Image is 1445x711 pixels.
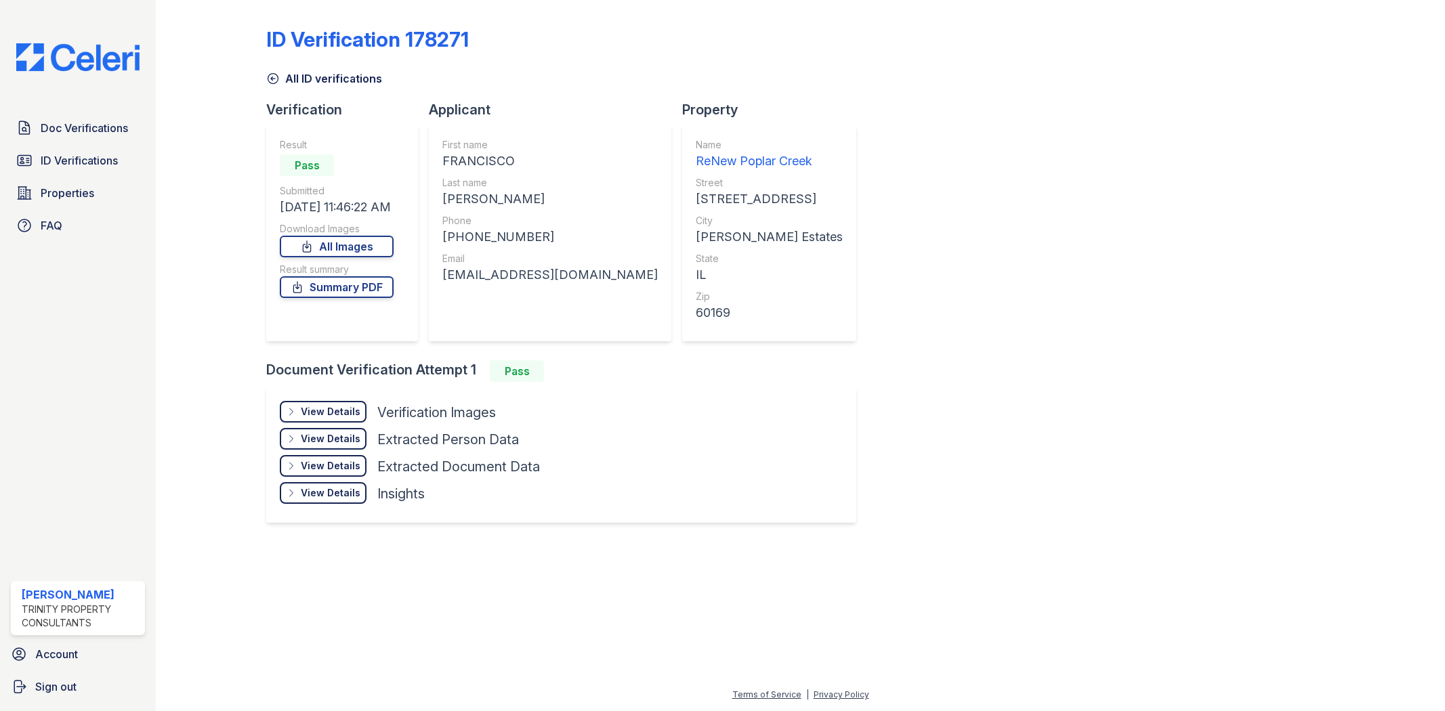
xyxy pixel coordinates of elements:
[41,217,62,234] span: FAQ
[280,222,394,236] div: Download Images
[266,100,429,119] div: Verification
[280,263,394,276] div: Result summary
[377,457,540,476] div: Extracted Document Data
[696,228,843,246] div: [PERSON_NAME] Estates
[280,198,394,217] div: [DATE] 11:46:22 AM
[5,673,150,700] a: Sign out
[11,147,145,174] a: ID Verifications
[696,176,843,190] div: Street
[5,641,150,668] a: Account
[41,152,118,169] span: ID Verifications
[442,190,658,209] div: [PERSON_NAME]
[22,586,140,603] div: [PERSON_NAME]
[301,405,360,418] div: View Details
[301,459,360,473] div: View Details
[696,138,843,152] div: Name
[442,252,658,265] div: Email
[377,430,519,449] div: Extracted Person Data
[266,70,382,87] a: All ID verifications
[696,138,843,171] a: Name ReNew Poplar Creek
[806,689,809,699] div: |
[22,603,140,630] div: Trinity Property Consultants
[682,100,867,119] div: Property
[442,265,658,284] div: [EMAIL_ADDRESS][DOMAIN_NAME]
[280,276,394,298] a: Summary PDF
[696,290,843,303] div: Zip
[696,214,843,228] div: City
[442,228,658,246] div: [PHONE_NUMBER]
[442,152,658,171] div: FRANCISCO
[429,100,682,119] div: Applicant
[732,689,801,699] a: Terms of Service
[490,360,544,382] div: Pass
[442,176,658,190] div: Last name
[442,138,658,152] div: First name
[41,185,94,201] span: Properties
[280,138,394,152] div: Result
[280,184,394,198] div: Submitted
[11,212,145,239] a: FAQ
[41,120,128,136] span: Doc Verifications
[377,484,425,503] div: Insights
[696,303,843,322] div: 60169
[11,114,145,142] a: Doc Verifications
[35,678,77,695] span: Sign out
[442,214,658,228] div: Phone
[266,360,867,382] div: Document Verification Attempt 1
[814,689,869,699] a: Privacy Policy
[5,43,150,71] img: CE_Logo_Blue-a8612792a0a2168367f1c8372b55b34899dd931a85d93a1a3d3e32e68fde9ad4.png
[280,154,334,176] div: Pass
[696,265,843,284] div: IL
[696,152,843,171] div: ReNew Poplar Creek
[377,403,496,422] div: Verification Images
[301,486,360,500] div: View Details
[696,252,843,265] div: State
[280,236,394,257] a: All Images
[266,27,469,51] div: ID Verification 178271
[301,432,360,446] div: View Details
[35,646,78,662] span: Account
[11,179,145,207] a: Properties
[696,190,843,209] div: [STREET_ADDRESS]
